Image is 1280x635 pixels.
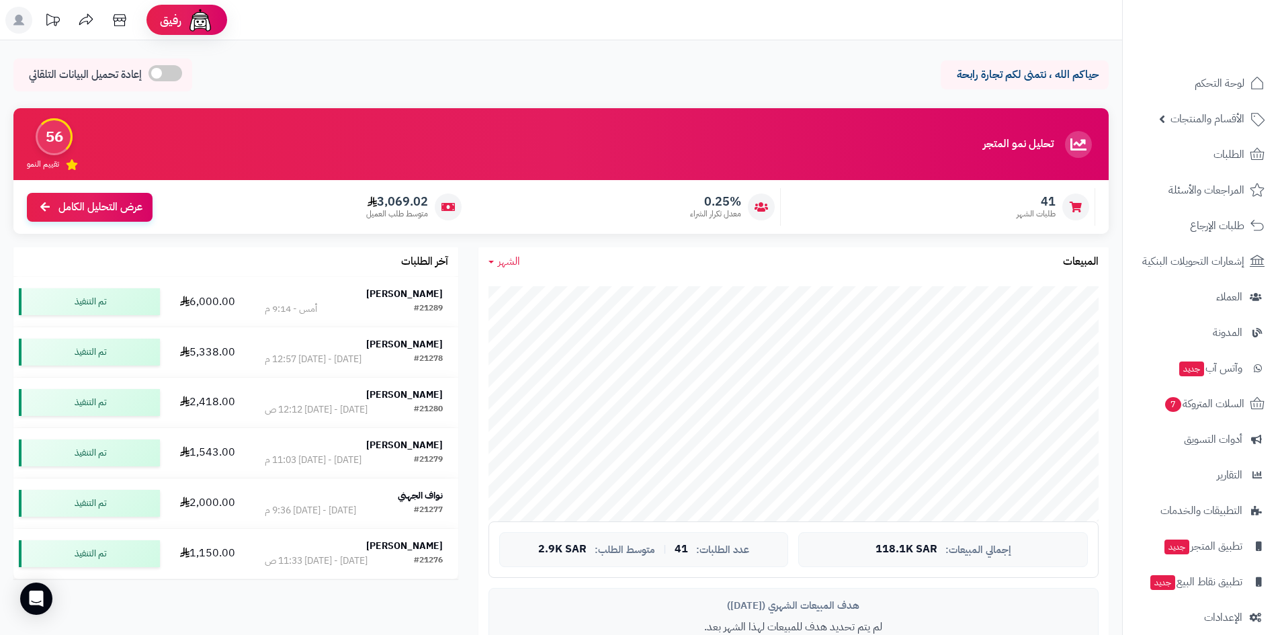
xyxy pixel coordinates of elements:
div: #21289 [414,302,443,316]
span: تطبيق المتجر [1163,537,1242,556]
p: لم يتم تحديد هدف للمبيعات لهذا الشهر بعد. [499,620,1088,635]
strong: [PERSON_NAME] [366,539,443,553]
span: الطلبات [1213,145,1244,164]
span: | [663,544,667,554]
span: الإعدادات [1204,608,1242,627]
span: التقارير [1217,466,1242,484]
strong: نواف الجهني [398,489,443,503]
a: وآتس آبجديد [1131,352,1272,384]
h3: المبيعات [1063,256,1099,268]
span: رفيق [160,12,181,28]
strong: [PERSON_NAME] [366,287,443,301]
strong: [PERSON_NAME] [366,388,443,402]
span: متوسط الطلب: [595,544,655,556]
span: جديد [1150,575,1175,590]
span: طلبات الإرجاع [1190,216,1244,235]
td: 1,543.00 [165,428,250,478]
span: 0.25% [690,194,741,209]
img: ai-face.png [187,7,214,34]
a: تطبيق نقاط البيعجديد [1131,566,1272,598]
span: جديد [1164,540,1189,554]
span: أدوات التسويق [1184,430,1242,449]
div: تم التنفيذ [19,288,160,315]
h3: تحليل نمو المتجر [983,138,1054,151]
a: عرض التحليل الكامل [27,193,153,222]
h3: آخر الطلبات [401,256,448,268]
div: أمس - 9:14 م [265,302,317,316]
span: المدونة [1213,323,1242,342]
div: [DATE] - [DATE] 11:03 م [265,454,361,467]
span: 118.1K SAR [876,544,937,556]
span: 7 [1165,397,1181,412]
span: 41 [1017,194,1056,209]
span: الأقسام والمنتجات [1170,110,1244,128]
span: متوسط طلب العميل [366,208,428,220]
a: الإعدادات [1131,601,1272,634]
div: تم التنفيذ [19,339,160,366]
a: إشعارات التحويلات البنكية [1131,245,1272,278]
span: إشعارات التحويلات البنكية [1142,252,1244,271]
a: التطبيقات والخدمات [1131,495,1272,527]
div: [DATE] - [DATE] 9:36 م [265,504,356,517]
div: Open Intercom Messenger [20,583,52,615]
span: معدل تكرار الشراء [690,208,741,220]
span: وآتس آب [1178,359,1242,378]
span: تطبيق نقاط البيع [1149,573,1242,591]
span: لوحة التحكم [1195,74,1244,93]
span: تقييم النمو [27,159,59,170]
span: 41 [675,544,688,556]
a: الشهر [488,254,520,269]
a: المراجعات والأسئلة [1131,174,1272,206]
img: logo-2.png [1189,33,1267,61]
div: #21280 [414,403,443,417]
div: [DATE] - [DATE] 12:57 م [265,353,361,366]
span: إجمالي المبيعات: [945,544,1011,556]
span: إعادة تحميل البيانات التلقائي [29,67,142,83]
span: الشهر [498,253,520,269]
a: أدوات التسويق [1131,423,1272,456]
td: 5,338.00 [165,327,250,377]
a: التقارير [1131,459,1272,491]
div: [DATE] - [DATE] 11:33 ص [265,554,368,568]
span: 2.9K SAR [538,544,587,556]
div: هدف المبيعات الشهري ([DATE]) [499,599,1088,613]
td: 6,000.00 [165,277,250,327]
span: عدد الطلبات: [696,544,749,556]
div: تم التنفيذ [19,439,160,466]
div: تم التنفيذ [19,540,160,567]
a: لوحة التحكم [1131,67,1272,99]
span: السلات المتروكة [1164,394,1244,413]
a: المدونة [1131,316,1272,349]
td: 1,150.00 [165,529,250,579]
strong: [PERSON_NAME] [366,438,443,452]
span: طلبات الشهر [1017,208,1056,220]
p: حياكم الله ، نتمنى لكم تجارة رابحة [951,67,1099,83]
a: السلات المتروكة7 [1131,388,1272,420]
span: التطبيقات والخدمات [1160,501,1242,520]
span: عرض التحليل الكامل [58,200,142,215]
span: المراجعات والأسئلة [1168,181,1244,200]
div: #21278 [414,353,443,366]
td: 2,000.00 [165,478,250,528]
strong: [PERSON_NAME] [366,337,443,351]
div: #21277 [414,504,443,517]
td: 2,418.00 [165,378,250,427]
a: الطلبات [1131,138,1272,171]
div: تم التنفيذ [19,389,160,416]
div: تم التنفيذ [19,490,160,517]
div: #21276 [414,554,443,568]
div: #21279 [414,454,443,467]
div: [DATE] - [DATE] 12:12 ص [265,403,368,417]
a: العملاء [1131,281,1272,313]
a: تحديثات المنصة [36,7,69,37]
span: 3,069.02 [366,194,428,209]
a: طلبات الإرجاع [1131,210,1272,242]
span: العملاء [1216,288,1242,306]
a: تطبيق المتجرجديد [1131,530,1272,562]
span: جديد [1179,362,1204,376]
